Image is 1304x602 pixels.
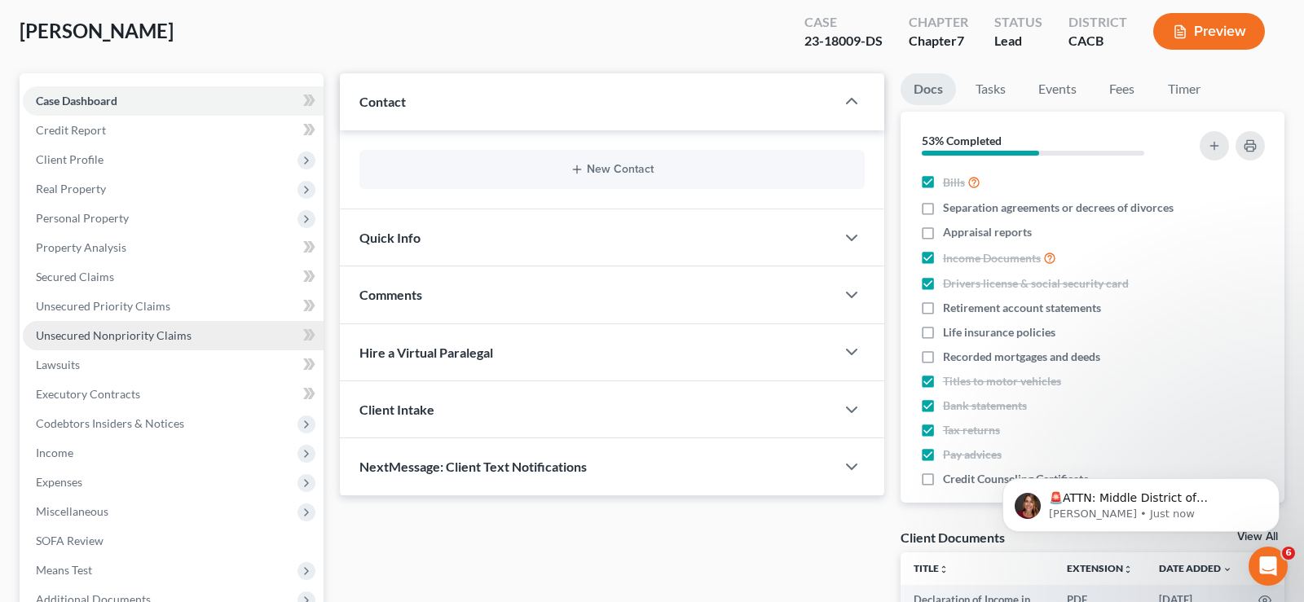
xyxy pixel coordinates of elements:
[978,444,1304,558] iframe: Intercom notifications message
[994,13,1042,32] div: Status
[359,94,406,109] span: Contact
[23,86,324,116] a: Case Dashboard
[23,380,324,409] a: Executory Contracts
[943,349,1100,365] span: Recorded mortgages and deeds
[36,94,117,108] span: Case Dashboard
[36,358,80,371] span: Lawsuits
[1096,73,1148,105] a: Fees
[994,32,1042,51] div: Lead
[36,182,106,196] span: Real Property
[36,152,104,166] span: Client Profile
[36,416,184,430] span: Codebtors Insiders & Notices
[957,33,964,48] span: 7
[36,240,126,254] span: Property Analysis
[804,13,883,32] div: Case
[372,163,852,176] button: New Contact
[901,73,956,105] a: Docs
[23,350,324,380] a: Lawsuits
[943,275,1129,292] span: Drivers license & social security card
[943,446,1002,463] span: Pay advices
[943,398,1027,414] span: Bank statements
[36,504,108,518] span: Miscellaneous
[36,299,170,313] span: Unsecured Priority Claims
[359,287,422,302] span: Comments
[1153,13,1265,50] button: Preview
[36,534,104,547] span: SOFA Review
[23,116,324,145] a: Credit Report
[963,73,1019,105] a: Tasks
[1282,547,1295,560] span: 6
[1123,565,1133,574] i: unfold_more
[943,200,1174,216] span: Separation agreements or decrees of divorces
[909,13,968,32] div: Chapter
[943,373,1061,389] span: Titles to motor vehicles
[909,32,968,51] div: Chapter
[23,233,324,262] a: Property Analysis
[36,446,73,459] span: Income
[23,526,324,556] a: SOFA Review
[359,345,493,360] span: Hire a Virtual Paralegal
[36,211,129,225] span: Personal Property
[943,471,1089,487] span: Credit Counseling Certificate
[36,328,192,342] span: Unsecured Nonpriority Claims
[943,250,1041,266] span: Income Documents
[36,387,140,401] span: Executory Contracts
[1222,565,1232,574] i: expand_more
[36,563,92,577] span: Means Test
[36,475,82,489] span: Expenses
[1068,32,1127,51] div: CACB
[359,402,434,417] span: Client Intake
[23,292,324,321] a: Unsecured Priority Claims
[943,324,1055,341] span: Life insurance policies
[922,134,1002,147] strong: 53% Completed
[1067,562,1133,574] a: Extensionunfold_more
[1025,73,1090,105] a: Events
[20,19,174,42] span: [PERSON_NAME]
[901,529,1005,546] div: Client Documents
[804,32,883,51] div: 23-18009-DS
[1068,13,1127,32] div: District
[23,262,324,292] a: Secured Claims
[939,565,949,574] i: unfold_more
[1155,73,1214,105] a: Timer
[359,459,587,474] span: NextMessage: Client Text Notifications
[23,321,324,350] a: Unsecured Nonpriority Claims
[914,562,949,574] a: Titleunfold_more
[36,123,106,137] span: Credit Report
[943,422,1000,438] span: Tax returns
[943,174,965,191] span: Bills
[1249,547,1288,586] iframe: Intercom live chat
[36,270,114,283] span: Secured Claims
[943,224,1032,240] span: Appraisal reports
[1159,562,1232,574] a: Date Added expand_more
[359,230,421,245] span: Quick Info
[943,300,1101,316] span: Retirement account statements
